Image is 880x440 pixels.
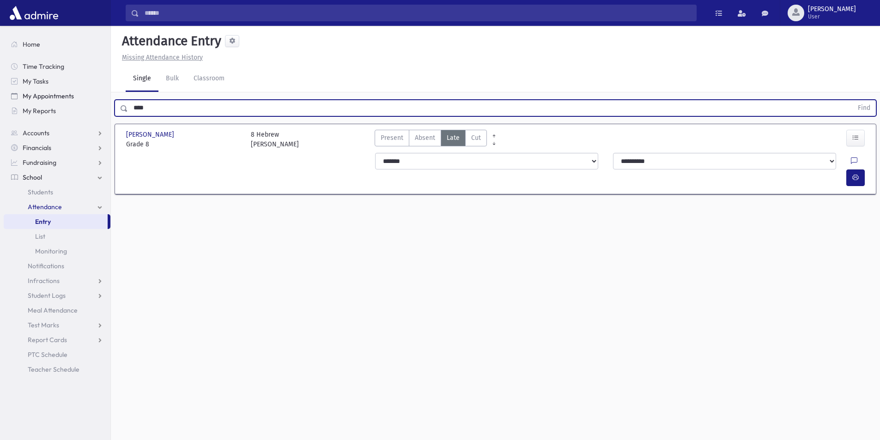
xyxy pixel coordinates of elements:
[23,77,49,85] span: My Tasks
[118,54,203,61] a: Missing Attendance History
[4,74,110,89] a: My Tasks
[28,188,53,196] span: Students
[28,291,66,300] span: Student Logs
[23,62,64,71] span: Time Tracking
[447,133,460,143] span: Late
[23,173,42,181] span: School
[7,4,61,22] img: AdmirePro
[4,303,110,318] a: Meal Attendance
[381,133,403,143] span: Present
[4,103,110,118] a: My Reports
[126,130,176,139] span: [PERSON_NAME]
[4,362,110,377] a: Teacher Schedule
[4,318,110,332] a: Test Marks
[375,130,487,149] div: AttTypes
[28,277,60,285] span: Infractions
[4,170,110,185] a: School
[122,54,203,61] u: Missing Attendance History
[23,92,74,100] span: My Appointments
[4,259,110,273] a: Notifications
[251,130,299,149] div: 8 Hebrew [PERSON_NAME]
[139,5,696,21] input: Search
[28,306,78,314] span: Meal Attendance
[35,247,67,255] span: Monitoring
[4,89,110,103] a: My Appointments
[28,365,79,374] span: Teacher Schedule
[118,33,221,49] h5: Attendance Entry
[23,107,56,115] span: My Reports
[186,66,232,92] a: Classroom
[4,229,110,244] a: List
[4,199,110,214] a: Attendance
[4,244,110,259] a: Monitoring
[158,66,186,92] a: Bulk
[471,133,481,143] span: Cut
[23,40,40,48] span: Home
[415,133,435,143] span: Absent
[4,273,110,288] a: Infractions
[4,185,110,199] a: Students
[126,139,242,149] span: Grade 8
[4,126,110,140] a: Accounts
[4,140,110,155] a: Financials
[28,321,59,329] span: Test Marks
[852,100,876,116] button: Find
[28,262,64,270] span: Notifications
[4,332,110,347] a: Report Cards
[808,13,856,20] span: User
[23,129,49,137] span: Accounts
[4,155,110,170] a: Fundraising
[28,203,62,211] span: Attendance
[808,6,856,13] span: [PERSON_NAME]
[28,350,67,359] span: PTC Schedule
[35,232,45,241] span: List
[4,214,108,229] a: Entry
[4,347,110,362] a: PTC Schedule
[126,66,158,92] a: Single
[4,37,110,52] a: Home
[23,158,56,167] span: Fundraising
[28,336,67,344] span: Report Cards
[4,59,110,74] a: Time Tracking
[35,217,51,226] span: Entry
[4,288,110,303] a: Student Logs
[23,144,51,152] span: Financials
